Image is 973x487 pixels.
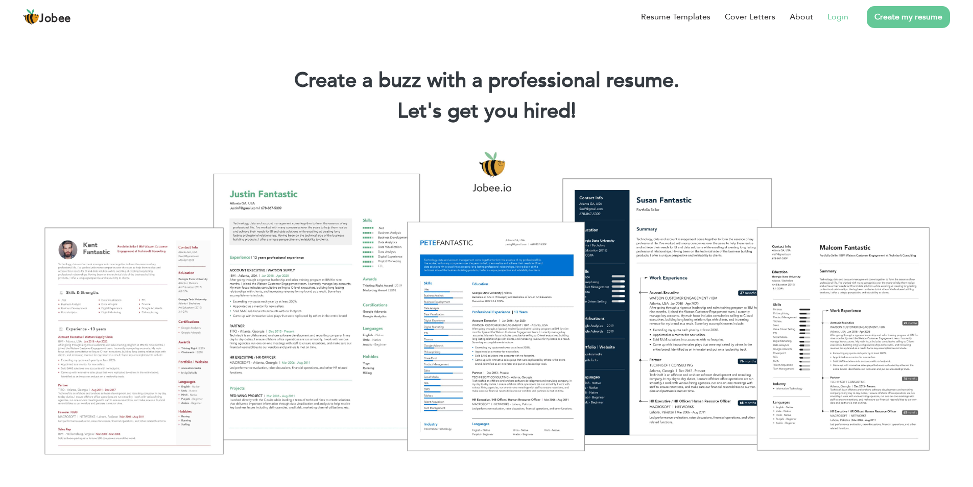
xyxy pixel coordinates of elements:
span: get you hired! [447,97,576,125]
h1: Create a buzz with a professional resume. [15,67,958,94]
a: Create my resume [867,6,950,28]
a: Jobee [23,9,71,25]
h2: Let's [15,98,958,125]
a: Login [827,11,848,23]
a: About [790,11,813,23]
span: | [571,97,576,125]
a: Cover Letters [725,11,775,23]
span: Jobee [39,13,71,25]
a: Resume Templates [641,11,710,23]
img: jobee.io [23,9,39,25]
